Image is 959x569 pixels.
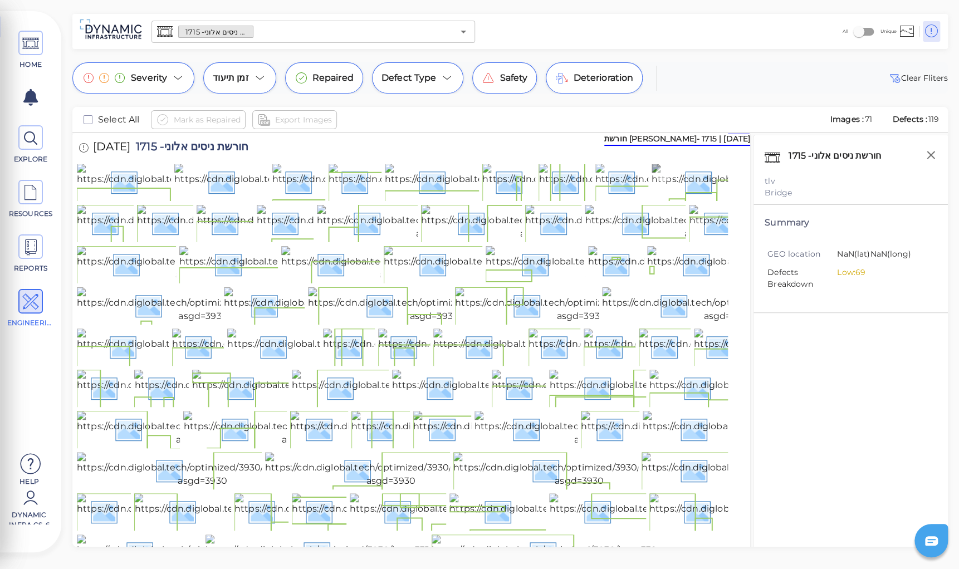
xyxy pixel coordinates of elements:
img: https://cdn.diglobal.tech/optimized/3930/img_3355.jpg?asgd=3930 [265,452,516,488]
div: חורשת [PERSON_NAME]- 1715 | [DATE] [604,133,750,146]
img: https://cdn.diglobal.tech/width210/3930/img_3383.jpg?asgd=3930 [486,246,733,282]
span: Repaired [312,71,354,85]
span: 119 [928,114,939,124]
div: All Unique [842,21,896,42]
img: https://cdn.diglobal.tech/width210/3930/img_3306.jpg?asgd=3930 [77,164,325,199]
span: REPORTS [7,263,55,273]
span: זמן תיעוד [213,71,248,85]
img: https://cdn.diglobal.tech/width210/3930/img_3387.jpg?asgd=3930 [224,287,471,323]
img: https://cdn.diglobal.tech/width210/3930/img_3314.jpg?asgd=3930 [385,164,631,199]
img: https://cdn.diglobal.tech/optimized/3930/img_3386.jpg?asgd=3930 [77,287,329,323]
img: https://cdn.diglobal.tech/width210/3930/img_3359.jpg?asgd=3930 [642,452,889,488]
img: https://cdn.diglobal.tech/width210/3930/img_3344.jpg?asgd=3930 [137,205,386,241]
span: חורשת ניסים אלוני- 1715 [179,27,253,37]
img: https://cdn.diglobal.tech/width210/3930/img_3363.jpg?asgd=3930 [525,205,772,241]
span: Dynamic Infra CS-6 [6,510,53,524]
div: tlv [765,175,937,187]
img: https://cdn.diglobal.tech/width210/3930/img_3320.jpg?asgd=3930 [482,164,730,199]
img: https://cdn.diglobal.tech/width210/3930/img_3350.jpg?asgd=3930 [581,411,829,447]
img: https://cdn.diglobal.tech/width210/3930/img_3369.jpg?asgd=3930 [585,205,833,241]
img: https://cdn.diglobal.tech/width210/3930/img_3339.jpg?asgd=3930 [290,411,537,447]
img: https://cdn.diglobal.tech/width210/3930/img_3312.jpg?asgd=3930 [378,328,623,364]
button: Open [456,24,471,40]
img: https://cdn.diglobal.tech/width210/3930/img_3308.jpg?asgd=3930 [174,164,423,199]
img: https://cdn.diglobal.tech/width210/3930/img_3373.jpg?asgd=3930 [77,246,324,282]
img: https://cdn.diglobal.tech/width210/3930/img_3380.jpg?asgd=3930 [384,246,632,282]
img: https://cdn.diglobal.tech/width210/3930/img_3375.jpg?asgd=3930 [649,493,896,529]
div: Summary [765,216,937,229]
img: https://cdn.diglobal.tech/width210/3930/img_3305.jpg?asgd=3930 [172,328,420,364]
span: Help [6,477,53,485]
span: 71 [865,114,872,124]
img: https://cdn.diglobal.tech/width210/3930/img_3368.jpg?asgd=3930 [449,493,697,529]
img: https://cdn.diglobal.tech/width210/3930/img_3340.jpg?asgd=3930 [351,411,600,447]
img: https://cdn.diglobal.tech/width210/3930/img_3318.jpg?asgd=3930 [584,328,829,364]
button: Clear Fliters [888,71,948,85]
img: https://cdn.diglobal.tech/width210/3930/img_3351.jpg?asgd=3930 [257,205,502,241]
img: https://cdn.diglobal.tech/width210/3930/img_3321.jpg?asgd=3930 [639,328,884,364]
span: Defect Type [381,71,437,85]
img: https://cdn.diglobal.tech/width210/3930/img_3372.jpg?asgd=3930 [689,205,936,241]
img: https://cdn.diglobal.tech/width210/3930/img_3347.jpg?asgd=3930 [529,328,775,364]
span: Mark as Repaired [174,113,241,126]
img: https://cdn.diglobal.tech/width210/3930/img_3307.jpg?asgd=3930 [227,328,474,364]
img: https://cdn.diglobal.tech/optimized/3930/img_3356.jpg?asgd=3930 [453,452,705,488]
span: HOME [7,60,55,70]
img: https://cdn.diglobal.tech/width210/3930/img_3310.jpg?asgd=3930 [329,164,575,199]
img: https://cdn.diglobal.tech/width210/3930/img_3333.jpg?asgd=3930 [649,370,896,405]
a: EXPLORE [6,125,56,164]
a: REPORTS [6,234,56,273]
span: GEO location [767,248,837,260]
img: https://cdn.diglobal.tech/width210/3930/img_3309.jpg?asgd=3930 [272,164,521,199]
a: HOME [6,31,56,70]
a: ENGINEERING [6,289,56,328]
img: https://cdn.diglobal.tech/width210/3930/img_3367.jpg?asgd=3930 [350,493,596,529]
span: Images : [829,114,865,124]
img: https://cdn.diglobal.tech/width210/3930/img_3384.jpg?asgd=3930 [588,246,836,282]
img: https://cdn.diglobal.tech/width210/3930/img_3317.jpg?asgd=3930 [77,328,321,364]
img: https://cdn.diglobal.tech/width210/3930/img_3377.jpg?asgd=3930 [281,246,527,282]
button: Mark as Repaired [151,110,246,129]
img: https://cdn.diglobal.tech/width210/3930/img_3360.jpg?asgd=3930 [77,493,325,529]
img: https://cdn.diglobal.tech/width210/3930/img_3382.jpg?asgd=3930 [392,370,639,405]
a: RESOURCES [6,180,56,219]
img: https://cdn.diglobal.tech/width210/3930/img_3352.jpg?asgd=3930 [643,411,889,447]
div: Bridge [765,187,937,199]
img: https://cdn.diglobal.tech/width210/3930/img_3366.jpg?asgd=3930 [292,493,540,529]
img: https://cdn.diglobal.tech/width210/3930/img_3343.jpg?asgd=3930 [413,411,661,447]
span: [DATE] [93,141,130,156]
span: Defects : [892,114,928,124]
span: Select All [98,113,140,126]
button: Export Images [252,110,337,129]
span: NaN (lat) NaN (long) [837,248,928,261]
span: Severity [131,71,167,85]
img: https://cdn.diglobal.tech/width210/3930/img_3325.jpg?asgd=3930 [134,370,381,405]
img: https://cdn.diglobal.tech/width210/3930/img_3376.jpg?asgd=3930 [179,246,427,282]
img: https://cdn.diglobal.tech/width210/3930/img_3311.jpg?asgd=3930 [323,328,566,364]
span: EXPLORE [7,154,55,164]
span: ENGINEERING [7,318,55,328]
div: חורשת ניסים אלוני- 1715 [786,146,895,170]
img: https://cdn.diglobal.tech/optimized/3930/img_3389.jpg?asgd=3930 [455,287,707,323]
img: https://cdn.diglobal.tech/width210/3930/img_3354.jpg?asgd=3930 [317,205,565,241]
span: RESOURCES [7,209,55,219]
img: https://cdn.diglobal.tech/width210/3930/img_3332.jpg?asgd=3930 [595,164,842,199]
img: https://cdn.diglobal.tech/width210/3930/img_3329.jpg?asgd=3930 [492,370,739,405]
img: https://cdn.diglobal.tech/width210/3930/img_3358.jpg?asgd=3930 [421,205,668,241]
span: Defects Breakdown [767,267,837,290]
img: https://cdn.diglobal.tech/optimized/3930/img_3353.jpg?asgd=3930 [77,452,328,488]
img: https://cdn.diglobal.tech/width210/3930/img_3336.jpg?asgd=3930 [77,411,324,447]
img: https://cdn.diglobal.tech/optimized/3930/img_3388.jpg?asgd=3930 [308,287,560,323]
li: Low: 69 [837,267,928,278]
img: https://cdn.diglobal.tech/width210/3930/img_3361.jpg?asgd=3930 [134,493,380,529]
img: https://cdn.diglobal.tech/width210/3930/img_3346.jpg?asgd=3930 [474,411,723,447]
img: https://cdn.diglobal.tech/width210/3930/img_3328.jpg?asgd=3930 [539,164,786,199]
img: https://cdn.diglobal.tech/width210/3930/img_3341.jpg?asgd=3930 [77,205,323,241]
span: Deterioration [573,71,633,85]
img: https://cdn.diglobal.tech/width210/3930/img_3322.jpg?asgd=3930 [694,328,941,364]
img: https://cdn.diglobal.tech/width210/3930/img_3327.jpg?asgd=3930 [192,370,438,405]
span: חורשת ניסים אלוני- 1715 [130,141,248,156]
img: https://cdn.diglobal.tech/width210/3930/img_3374.jpg?asgd=3930 [292,370,539,405]
span: Export Images [275,113,332,126]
